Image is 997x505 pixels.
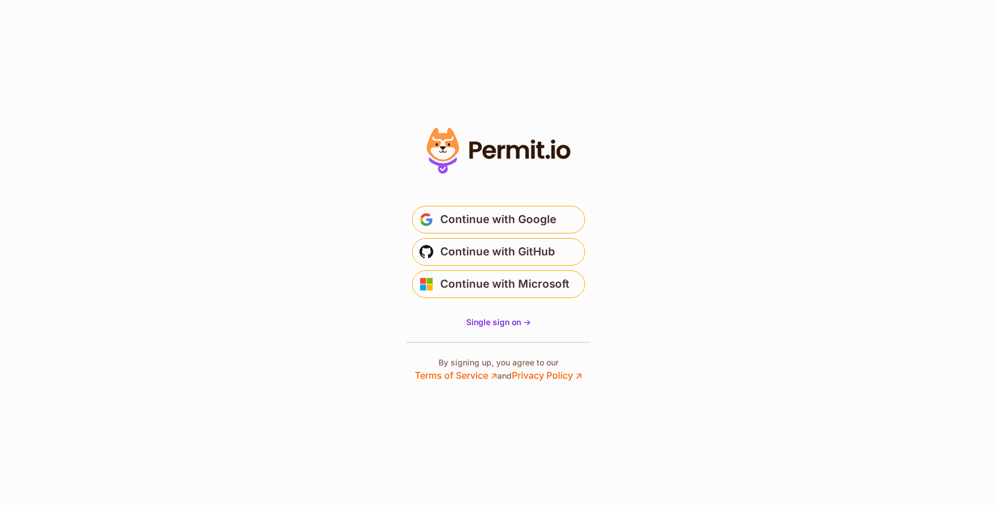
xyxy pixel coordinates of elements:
a: Single sign on -> [466,316,531,328]
p: By signing up, you agree to our and [415,357,582,382]
span: Continue with Google [440,210,556,229]
button: Continue with GitHub [412,238,585,266]
span: Continue with Microsoft [440,275,569,293]
a: Terms of Service ↗ [415,370,497,381]
button: Continue with Microsoft [412,270,585,298]
span: Single sign on -> [466,317,531,327]
a: Privacy Policy ↗ [512,370,582,381]
span: Continue with GitHub [440,243,555,261]
button: Continue with Google [412,206,585,233]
